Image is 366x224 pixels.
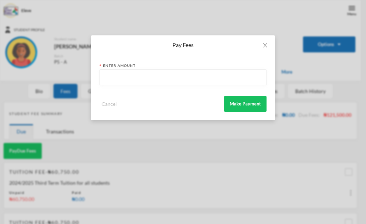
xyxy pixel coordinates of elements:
button: Cancel [99,100,119,108]
div: Enter Amount [99,63,267,68]
i: icon: close [262,42,268,48]
button: Close [255,35,275,55]
div: Pay Fees [99,41,267,49]
button: Make Payment [224,96,267,112]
